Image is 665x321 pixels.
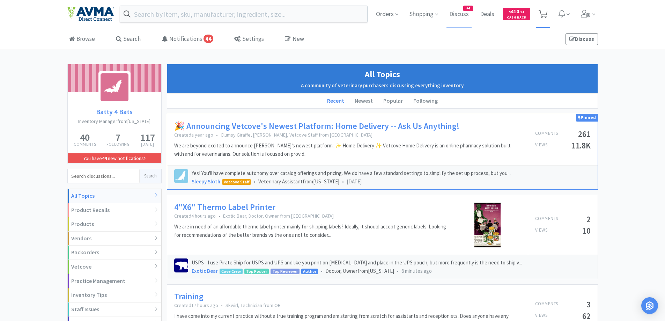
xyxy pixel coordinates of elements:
[140,132,155,142] h5: 117
[74,142,96,146] p: Comments
[174,121,459,131] a: 🎉 Announcing Vetcove's Newest Platform: Home Delivery -- Ask Us Anything!
[582,312,591,320] h5: 62
[192,267,591,275] div: Doctor, Owner from [US_STATE]
[68,302,161,317] div: Staff Issues
[74,132,96,142] h5: 40
[174,292,204,302] a: Training
[160,29,215,50] a: Notifications44
[220,269,242,274] span: Cove Crew
[571,141,591,149] h5: 11.8K
[174,132,521,138] p: Created a year ago Clumsy Giraffe, [PERSON_NAME], Vetcove Staff from [GEOGRAPHIC_DATA]
[302,269,318,274] span: Author
[566,33,598,45] a: Discuss
[174,213,451,219] p: Created 4 hours ago Exotic Bear, Doctor, Owner from [GEOGRAPHIC_DATA]
[68,203,161,218] div: Product Recalls
[67,7,114,21] img: e4e33dab9f054f5782a47901c742baa9_102.png
[271,269,299,274] span: Top Reviewer
[171,81,594,90] h2: A community of veterinary purchasers discussing everything inventory
[68,217,161,232] div: Products
[519,10,524,14] span: . 14
[222,180,251,184] span: Vetcove Staff
[245,269,268,274] span: Top Poster
[171,68,594,81] h1: All Topics
[67,29,97,50] a: Browse
[535,300,558,308] p: Comments
[114,29,142,50] a: Search
[68,189,161,203] div: All Topics
[641,297,658,314] div: Open Intercom Messenger
[102,155,107,161] strong: 44
[174,202,275,212] a: 4"X6" Thermo Label Printer
[378,94,408,108] li: Popular
[232,29,266,50] a: Settings
[174,141,521,158] p: We are beyond excited to announce [PERSON_NAME]’s newest platform: ✨ Home Delivery ✨ Vetcove Home...
[535,141,548,149] p: Views
[192,178,220,185] a: Sleepy Sloth
[204,35,213,43] span: 44
[509,8,524,15] span: 410
[68,288,161,302] div: Inventory Tips
[535,215,558,223] p: Comments
[397,268,399,274] span: •
[221,302,223,308] span: •
[586,215,591,223] h5: 2
[106,142,130,146] p: Following
[578,130,591,138] h5: 261
[216,132,218,138] span: •
[464,6,473,11] span: 44
[408,94,443,108] li: Following
[283,29,306,50] a: New
[254,178,256,185] span: •
[586,300,591,308] h5: 3
[68,274,161,289] div: Practice Management
[68,153,161,163] a: You have44 new notifications
[401,268,432,274] span: 6 minutes ago
[174,302,521,308] p: Created 17 hours ago Skwirl, Technician from OR
[192,177,591,186] div: Veterinary Assistant from [US_STATE]
[349,94,378,108] li: Newest
[477,11,497,17] a: Deals
[106,132,130,142] h5: 7
[192,169,591,177] p: Yes! You'll have complete autonomy over catalog offerings and pricing. We do have a few standard ...
[347,178,362,185] span: [DATE]
[582,227,591,235] h5: 10
[322,94,349,108] li: Recent
[192,258,591,267] p: USPS - I use Pirate Ship for USPS and UPS and like you print on [MEDICAL_DATA] and place in the U...
[68,260,161,274] div: Vetcove
[509,10,511,14] span: $
[535,227,548,235] p: Views
[219,213,220,219] span: •
[139,169,161,183] button: Search
[507,16,526,20] span: Cash Back
[68,169,139,183] input: Search discussions...
[321,268,323,274] span: •
[68,246,161,260] div: Backorders
[342,178,344,185] span: •
[120,6,368,22] input: Search by item, sku, manufacturer, ingredient, size...
[474,202,502,248] img: giphy-downsized-medium.gif
[140,142,155,146] p: [DATE]
[68,232,161,246] div: Vendors
[576,114,598,122] div: Pinned
[68,106,161,117] a: Batty 4 Bats
[174,222,451,239] p: We are in need of an affordable thermo label printer mainly for shipping labels? Ideally, it shou...
[535,312,548,320] p: Views
[68,117,161,125] h2: Inventory Manager from [US_STATE]
[192,268,218,274] a: Exotic Bear
[503,5,530,23] a: $410.14Cash Back
[446,11,472,17] a: Discuss44
[535,130,558,138] p: Comments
